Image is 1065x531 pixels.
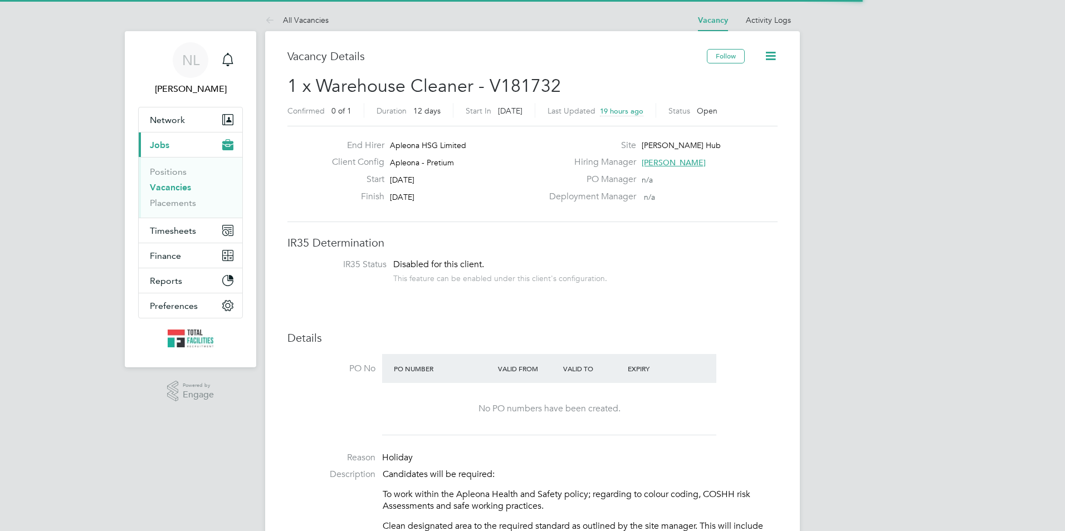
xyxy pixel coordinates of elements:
span: Jobs [150,140,169,150]
label: Duration [377,106,407,116]
span: Finance [150,250,181,261]
span: Network [150,115,185,125]
label: Status [668,106,690,116]
span: 19 hours ago [600,106,643,116]
span: [DATE] [390,175,414,185]
label: Deployment Manager [543,191,636,203]
img: tfrecruitment-logo-retina.png [168,330,213,347]
a: Activity Logs [746,15,791,25]
button: Reports [139,268,242,293]
span: Apleona - Pretium [390,158,454,168]
label: Site [543,140,636,151]
div: Jobs [139,157,242,218]
span: Preferences [150,301,198,311]
div: No PO numbers have been created. [393,403,705,415]
span: Disabled for this client. [393,259,484,270]
label: End Hirer [323,140,384,151]
h3: Vacancy Details [287,49,707,63]
label: IR35 Status [299,259,387,271]
label: Client Config [323,156,384,168]
button: Network [139,107,242,132]
span: Engage [183,390,214,400]
span: [PERSON_NAME] [642,158,706,168]
p: To work within the Apleona Health and Safety policy; regarding to colour coding, COSHH risk Asses... [383,489,778,512]
span: Reports [150,276,182,286]
div: Valid To [560,358,626,378]
button: Timesheets [139,218,242,243]
a: Powered byEngage [167,381,214,402]
label: Reason [287,452,375,464]
a: Vacancy [698,16,728,25]
span: 1 x Warehouse Cleaner - V181732 [287,75,561,97]
span: Apleona HSG Limited [390,140,466,150]
label: Start In [466,106,491,116]
a: NL[PERSON_NAME] [138,42,243,96]
label: Description [287,469,375,480]
button: Follow [707,49,745,63]
span: 12 days [413,106,441,116]
span: Timesheets [150,225,196,236]
div: PO Number [391,358,495,378]
span: [PERSON_NAME] Hub [642,140,721,150]
span: 0 of 1 [331,106,351,116]
label: Finish [323,191,384,203]
label: PO Manager [543,174,636,185]
a: Go to home page [138,330,243,347]
a: Vacancies [150,182,191,193]
label: Confirmed [287,106,325,116]
label: Last Updated [548,106,595,116]
span: n/a [644,192,655,202]
span: Nicola Lawrence [138,82,243,96]
span: [DATE] [498,106,522,116]
div: This feature can be enabled under this client's configuration. [393,271,607,283]
span: Open [697,106,717,116]
label: Hiring Manager [543,156,636,168]
p: Candidates will be required: [383,469,778,480]
a: All Vacancies [265,15,329,25]
label: PO No [287,363,375,375]
div: Valid From [495,358,560,378]
nav: Main navigation [125,31,256,367]
a: Positions [150,166,187,177]
div: Expiry [625,358,690,378]
h3: IR35 Determination [287,235,778,250]
span: NL [182,53,199,67]
button: Finance [139,243,242,268]
button: Jobs [139,132,242,157]
label: Start [323,174,384,185]
span: Holiday [382,452,413,463]
span: n/a [642,175,653,185]
span: [DATE] [390,192,414,202]
span: Powered by [183,381,214,390]
a: Placements [150,198,196,208]
h3: Details [287,331,778,345]
button: Preferences [139,293,242,318]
